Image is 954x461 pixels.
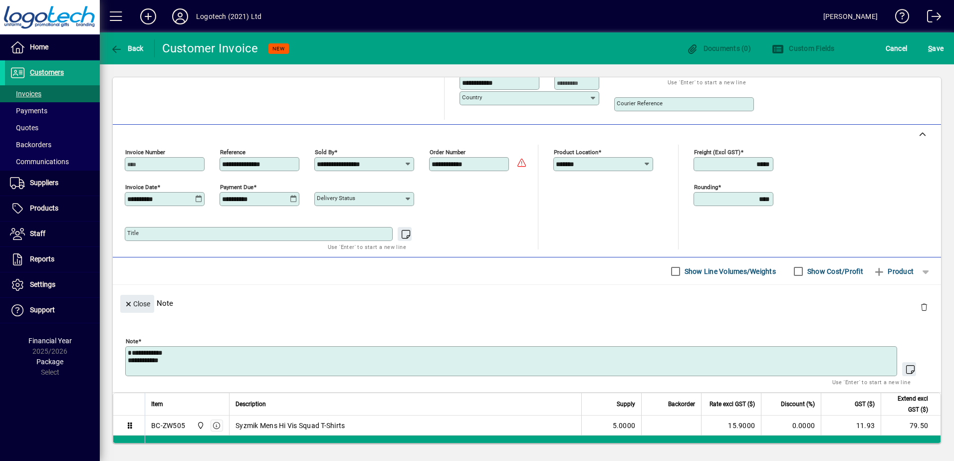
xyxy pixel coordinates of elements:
[236,399,266,410] span: Description
[5,35,100,60] a: Home
[821,416,881,436] td: 11.93
[108,39,146,57] button: Back
[912,295,936,319] button: Delete
[873,263,914,279] span: Product
[928,44,932,52] span: S
[832,376,911,388] mat-hint: Use 'Enter' to start a new line
[5,119,100,136] a: Quotes
[236,421,345,431] span: Syzmik Mens Hi Vis Squad T-Shirts
[668,76,746,88] mat-hint: Use 'Enter' to start a new line
[10,124,38,132] span: Quotes
[881,416,941,436] td: 79.50
[855,399,875,410] span: GST ($)
[5,247,100,272] a: Reports
[151,399,163,410] span: Item
[30,68,64,76] span: Customers
[823,8,878,24] div: [PERSON_NAME]
[164,7,196,25] button: Profile
[554,149,598,156] mat-label: Product location
[162,40,258,56] div: Customer Invoice
[668,399,695,410] span: Backorder
[194,420,206,431] span: Central
[100,39,155,57] app-page-header-button: Back
[710,399,755,410] span: Rate excl GST ($)
[272,45,285,52] span: NEW
[912,302,936,311] app-page-header-button: Delete
[36,358,63,366] span: Package
[462,94,482,101] mat-label: Country
[805,266,863,276] label: Show Cost/Profit
[5,136,100,153] a: Backorders
[30,280,55,288] span: Settings
[30,306,55,314] span: Support
[10,107,47,115] span: Payments
[126,338,138,345] mat-label: Note
[613,421,636,431] span: 5.0000
[220,149,245,156] mat-label: Reference
[5,222,100,246] a: Staff
[761,416,821,436] td: 0.0000
[868,262,919,280] button: Product
[888,2,910,34] a: Knowledge Base
[684,39,753,57] button: Documents (0)
[10,158,69,166] span: Communications
[5,298,100,323] a: Support
[5,85,100,102] a: Invoices
[30,179,58,187] span: Suppliers
[30,230,45,237] span: Staff
[127,230,139,236] mat-label: Title
[686,44,751,52] span: Documents (0)
[120,295,154,313] button: Close
[132,7,164,25] button: Add
[30,255,54,263] span: Reports
[151,421,185,431] div: BC-ZW505
[928,40,944,56] span: ave
[430,149,466,156] mat-label: Order number
[10,141,51,149] span: Backorders
[5,196,100,221] a: Products
[694,184,718,191] mat-label: Rounding
[617,399,635,410] span: Supply
[887,393,928,415] span: Extend excl GST ($)
[125,184,157,191] mat-label: Invoice date
[317,195,355,202] mat-label: Delivery status
[926,39,946,57] button: Save
[5,102,100,119] a: Payments
[328,241,406,252] mat-hint: Use 'Enter' to start a new line
[113,285,941,321] div: Note
[110,44,144,52] span: Back
[769,39,837,57] button: Custom Fields
[694,149,740,156] mat-label: Freight (excl GST)
[617,100,663,107] mat-label: Courier Reference
[30,43,48,51] span: Home
[124,296,150,312] span: Close
[883,39,910,57] button: Cancel
[30,204,58,212] span: Products
[125,149,165,156] mat-label: Invoice number
[5,272,100,297] a: Settings
[5,171,100,196] a: Suppliers
[220,184,253,191] mat-label: Payment due
[28,337,72,345] span: Financial Year
[772,44,835,52] span: Custom Fields
[10,90,41,98] span: Invoices
[920,2,942,34] a: Logout
[196,8,261,24] div: Logotech (2021) Ltd
[781,399,815,410] span: Discount (%)
[708,421,755,431] div: 15.9000
[886,40,908,56] span: Cancel
[5,153,100,170] a: Communications
[118,299,157,308] app-page-header-button: Close
[683,266,776,276] label: Show Line Volumes/Weights
[315,149,334,156] mat-label: Sold by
